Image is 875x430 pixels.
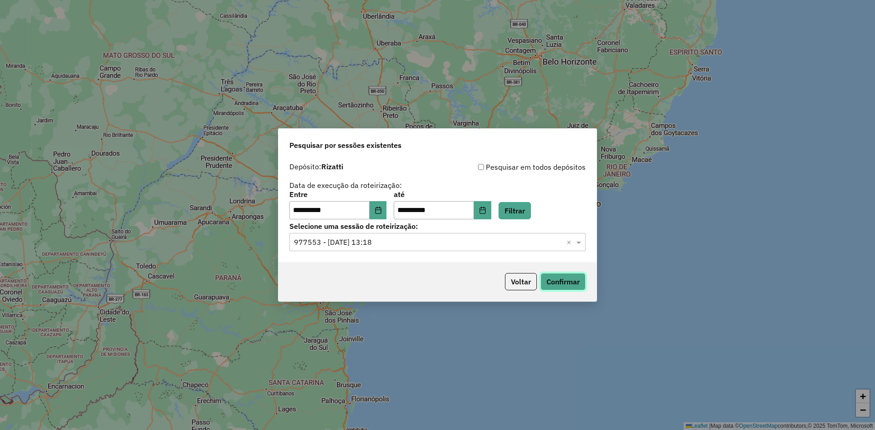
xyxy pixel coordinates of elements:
button: Confirmar [540,273,586,290]
button: Choose Date [474,201,491,219]
button: Choose Date [370,201,387,219]
button: Filtrar [499,202,531,219]
label: Selecione uma sessão de roteirização: [289,221,586,232]
label: Depósito: [289,161,343,172]
label: até [394,189,491,200]
button: Voltar [505,273,537,290]
div: Pesquisar em todos depósitos [437,162,586,172]
span: Clear all [566,237,574,248]
label: Data de execução da roteirização: [289,180,402,191]
span: Pesquisar por sessões existentes [289,140,401,151]
strong: Rizatti [321,162,343,171]
label: Entre [289,189,386,200]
